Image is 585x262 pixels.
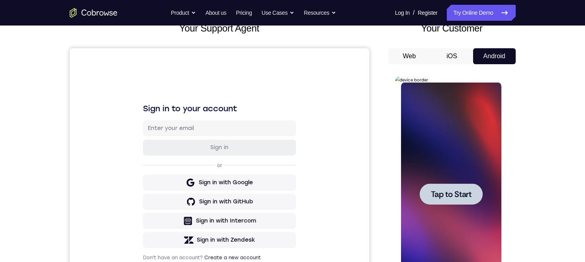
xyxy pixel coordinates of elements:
[304,5,336,21] button: Resources
[36,114,76,122] span: Tap to Start
[126,169,186,177] div: Sign in with Intercom
[236,5,252,21] a: Pricing
[70,21,369,35] h2: Your Support Agent
[70,8,117,18] a: Go to the home page
[146,114,154,120] p: or
[73,165,226,181] button: Sign in with Intercom
[127,188,186,196] div: Sign in with Zendesk
[418,5,437,21] a: Register
[73,146,226,162] button: Sign in with GitHub
[430,48,473,64] button: iOS
[73,206,226,213] p: Don't have an account?
[129,130,183,138] div: Sign in with Google
[205,5,226,21] a: About us
[129,150,183,158] div: Sign in with GitHub
[388,21,516,35] h2: Your Customer
[73,91,226,107] button: Sign in
[73,55,226,66] h1: Sign in to your account
[135,207,191,212] a: Create a new account
[73,184,226,200] button: Sign in with Zendesk
[413,8,415,18] span: /
[171,5,196,21] button: Product
[73,126,226,142] button: Sign in with Google
[78,76,221,84] input: Enter your email
[473,48,516,64] button: Android
[447,5,515,21] a: Try Online Demo
[395,5,410,21] a: Log In
[388,48,431,64] button: Web
[262,5,294,21] button: Use Cases
[25,107,88,128] button: Tap to Start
